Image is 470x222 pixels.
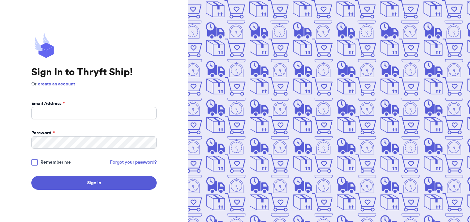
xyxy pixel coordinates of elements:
h1: Sign In to Thryft Ship! [31,67,157,78]
label: Password [31,130,55,136]
button: Sign In [31,176,157,190]
a: Forgot your password? [110,159,157,166]
p: Or [31,81,157,87]
label: Email Address [31,100,65,107]
span: Remember me [40,159,71,166]
a: create an account [38,82,75,86]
